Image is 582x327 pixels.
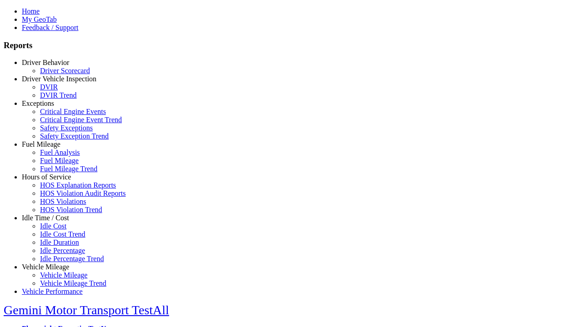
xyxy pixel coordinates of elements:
[40,124,93,132] a: Safety Exceptions
[40,91,76,99] a: DVIR Trend
[22,263,69,271] a: Vehicle Mileage
[40,247,85,254] a: Idle Percentage
[22,214,69,222] a: Idle Time / Cost
[40,255,104,263] a: Idle Percentage Trend
[40,149,80,156] a: Fuel Analysis
[40,181,116,189] a: HOS Explanation Reports
[40,206,102,213] a: HOS Violation Trend
[40,230,85,238] a: Idle Cost Trend
[22,59,69,66] a: Driver Behavior
[40,198,86,205] a: HOS Violations
[40,271,87,279] a: Vehicle Mileage
[4,40,578,50] h3: Reports
[22,140,60,148] a: Fuel Mileage
[22,15,57,23] a: My GeoTab
[40,116,122,124] a: Critical Engine Event Trend
[40,189,126,197] a: HOS Violation Audit Reports
[22,7,40,15] a: Home
[4,303,169,317] a: Gemini Motor Transport TestAll
[40,67,90,74] a: Driver Scorecard
[40,157,79,164] a: Fuel Mileage
[40,108,106,115] a: Critical Engine Events
[40,279,106,287] a: Vehicle Mileage Trend
[22,173,71,181] a: Hours of Service
[22,99,54,107] a: Exceptions
[40,132,109,140] a: Safety Exception Trend
[40,222,66,230] a: Idle Cost
[40,83,58,91] a: DVIR
[40,165,97,173] a: Fuel Mileage Trend
[22,75,96,83] a: Driver Vehicle Inspection
[40,238,79,246] a: Idle Duration
[22,24,78,31] a: Feedback / Support
[22,287,83,295] a: Vehicle Performance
